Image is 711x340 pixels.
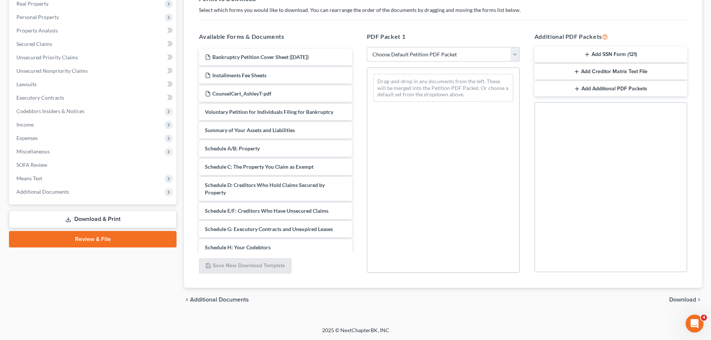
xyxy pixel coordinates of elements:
[16,68,88,74] span: Unsecured Nonpriority Claims
[534,32,687,41] h5: Additional PDF Packets
[373,74,513,102] div: Drag-and-drop in any documents from the left. These will be merged into the Petition PDF Packet. ...
[205,182,325,196] span: Schedule D: Creditors Who Hold Claims Secured by Property
[16,41,52,47] span: Secured Claims
[205,127,295,133] span: Summary of Your Assets and Liabilities
[16,188,69,195] span: Additional Documents
[212,90,271,97] span: CounselCert_AshleyT-pdf
[184,297,190,303] i: chevron_left
[16,81,37,87] span: Lawsuits
[199,6,687,14] p: Select which forms you would like to download. You can rearrange the order of the documents by dr...
[205,145,260,152] span: Schedule A/B: Property
[10,78,177,91] a: Lawsuits
[10,91,177,105] a: Executory Contracts
[16,162,47,168] span: SOFA Review
[16,14,59,20] span: Personal Property
[16,27,58,34] span: Property Analysis
[16,148,50,155] span: Miscellaneous
[143,327,568,340] div: 2025 © NextChapterBK, INC
[696,297,702,303] i: chevron_right
[10,37,177,51] a: Secured Claims
[205,226,333,232] span: Schedule G: Executory Contracts and Unexpired Leases
[10,158,177,172] a: SOFA Review
[16,54,78,60] span: Unsecured Priority Claims
[669,297,696,303] span: Download
[184,297,249,303] a: chevron_left Additional Documents
[205,208,328,214] span: Schedule E/F: Creditors Who Have Unsecured Claims
[16,121,34,128] span: Income
[16,175,42,181] span: Means Test
[534,47,687,63] button: Add SSN Form (121)
[367,32,520,41] h5: PDF Packet 1
[16,94,64,101] span: Executory Contracts
[205,109,333,115] span: Voluntary Petition for Individuals Filing for Bankruptcy
[9,231,177,247] a: Review & File
[212,72,266,78] span: Installments Fee Sheets
[199,32,352,41] h5: Available Forms & Documents
[701,315,707,321] span: 4
[16,108,84,114] span: Codebtors Insiders & Notices
[534,64,687,79] button: Add Creditor Matrix Text File
[10,51,177,64] a: Unsecured Priority Claims
[534,81,687,97] button: Add Additional PDF Packets
[205,163,314,170] span: Schedule C: The Property You Claim as Exempt
[199,258,291,274] button: Save New Download Template
[190,297,249,303] span: Additional Documents
[16,135,38,141] span: Expenses
[669,297,702,303] button: Download chevron_right
[10,24,177,37] a: Property Analysis
[212,54,309,60] span: Bankruptcy Petition Cover Sheet ([DATE])
[205,244,271,250] span: Schedule H: Your Codebtors
[686,315,704,333] iframe: Intercom live chat
[16,0,49,7] span: Real Property
[9,210,177,228] a: Download & Print
[10,64,177,78] a: Unsecured Nonpriority Claims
